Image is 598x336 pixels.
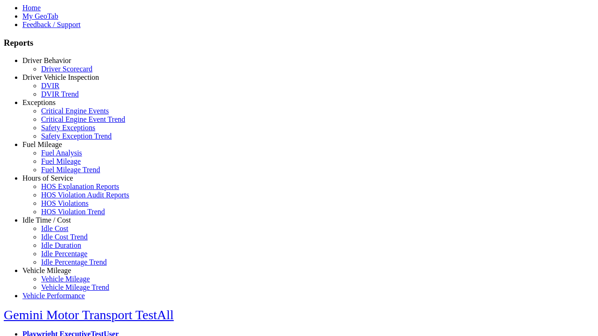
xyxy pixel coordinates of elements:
a: Home [22,4,41,12]
a: Fuel Analysis [41,149,82,157]
a: Feedback / Support [22,21,80,28]
a: Exceptions [22,98,56,106]
a: HOS Explanation Reports [41,182,119,190]
a: Driver Behavior [22,56,71,64]
a: Vehicle Mileage [41,275,90,283]
a: Idle Cost [41,224,68,232]
a: Safety Exceptions [41,124,95,132]
a: Fuel Mileage [41,157,81,165]
a: HOS Violation Audit Reports [41,191,129,199]
a: Safety Exception Trend [41,132,112,140]
a: DVIR [41,82,59,90]
a: Driver Vehicle Inspection [22,73,99,81]
a: Critical Engine Event Trend [41,115,125,123]
a: Idle Percentage [41,250,87,258]
a: My GeoTab [22,12,58,20]
a: Vehicle Mileage Trend [41,283,109,291]
a: Vehicle Performance [22,292,85,300]
a: DVIR Trend [41,90,78,98]
a: Critical Engine Events [41,107,109,115]
a: HOS Violation Trend [41,208,105,216]
h3: Reports [4,38,594,48]
a: Driver Scorecard [41,65,93,73]
a: Fuel Mileage [22,140,62,148]
a: HOS Violations [41,199,88,207]
a: Idle Percentage Trend [41,258,107,266]
a: Hours of Service [22,174,73,182]
a: Fuel Mileage Trend [41,166,100,174]
a: Idle Duration [41,241,81,249]
a: Gemini Motor Transport TestAll [4,308,174,322]
a: Vehicle Mileage [22,266,71,274]
a: Idle Time / Cost [22,216,71,224]
a: Idle Cost Trend [41,233,88,241]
